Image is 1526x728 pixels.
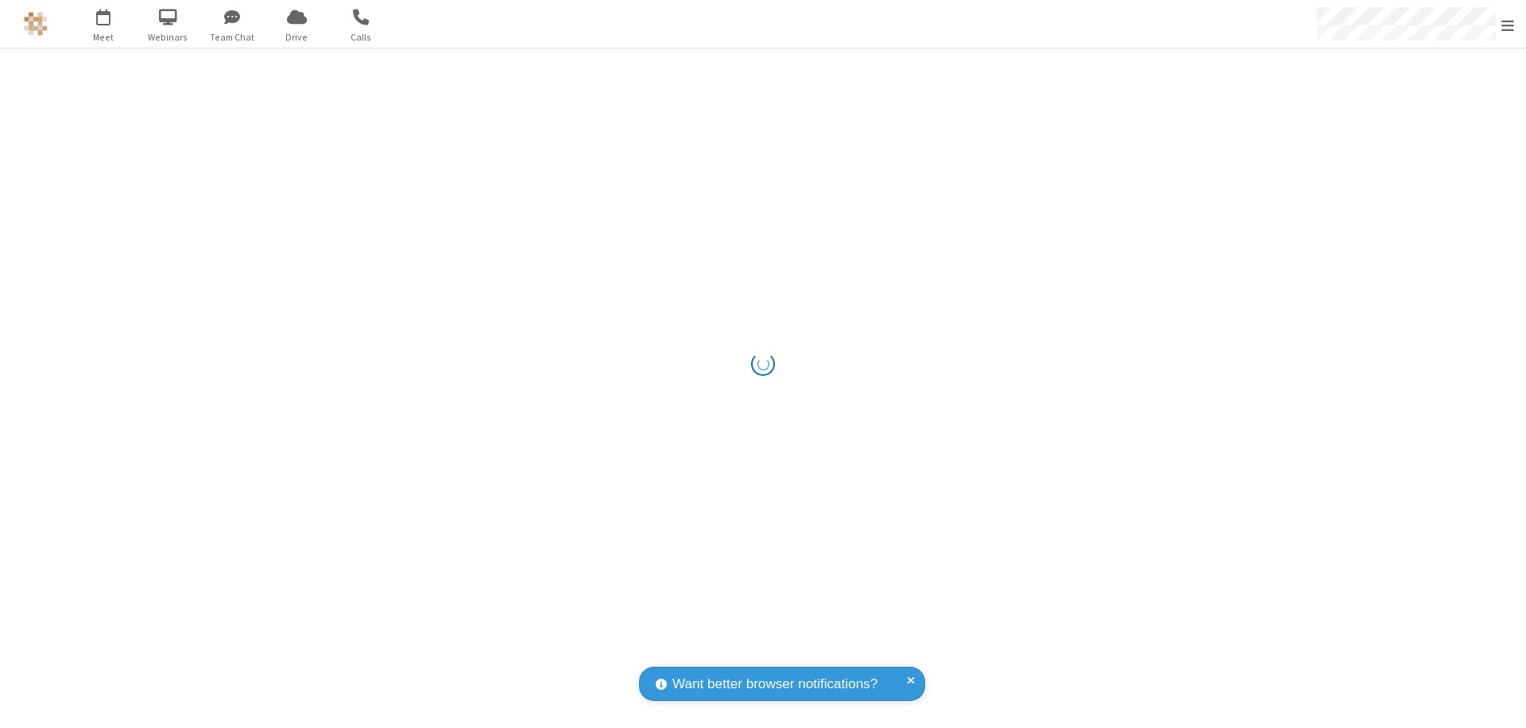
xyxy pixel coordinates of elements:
[74,30,134,45] span: Meet
[267,30,327,45] span: Drive
[331,30,391,45] span: Calls
[203,30,262,45] span: Team Chat
[672,674,877,695] span: Want better browser notifications?
[138,30,198,45] span: Webinars
[24,12,48,36] img: QA Selenium DO NOT DELETE OR CHANGE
